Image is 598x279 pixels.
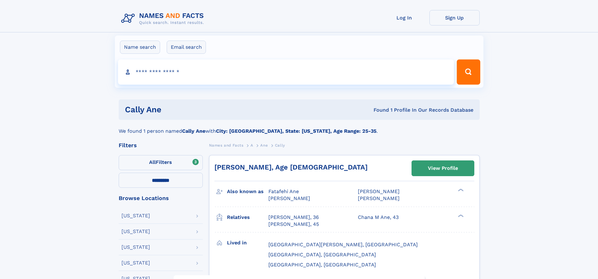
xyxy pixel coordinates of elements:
div: ❯ [456,214,464,218]
span: [PERSON_NAME] [268,195,310,201]
span: A [251,143,253,148]
a: View Profile [412,161,474,176]
div: Browse Locations [119,195,203,201]
h3: Relatives [227,212,268,223]
b: City: [GEOGRAPHIC_DATA], State: [US_STATE], Age Range: 25-35 [216,128,376,134]
b: Cally Ane [182,128,205,134]
a: [PERSON_NAME], 36 [268,214,319,221]
a: Ane [260,141,268,149]
div: [US_STATE] [121,229,150,234]
a: Log In [379,10,429,25]
div: ❯ [456,188,464,192]
div: Found 1 Profile In Our Records Database [267,107,473,114]
div: We found 1 person named with . [119,120,480,135]
a: [PERSON_NAME], 45 [268,221,319,228]
div: Filters [119,142,203,148]
a: A [251,141,253,149]
label: Email search [167,41,206,54]
a: Sign Up [429,10,480,25]
span: Ane [260,143,268,148]
span: [GEOGRAPHIC_DATA], [GEOGRAPHIC_DATA] [268,252,376,258]
span: Fatafehi Ane [268,188,299,194]
div: [US_STATE] [121,260,150,265]
span: All [149,159,156,165]
span: [GEOGRAPHIC_DATA], [GEOGRAPHIC_DATA] [268,262,376,268]
button: Search Button [457,59,480,85]
a: [PERSON_NAME], Age [DEMOGRAPHIC_DATA] [214,163,368,171]
h3: Lived in [227,237,268,248]
div: View Profile [428,161,458,176]
img: Logo Names and Facts [119,10,209,27]
h3: Also known as [227,186,268,197]
a: Chana M Ane, 43 [358,214,399,221]
h1: Cally Ane [125,106,267,114]
span: [PERSON_NAME] [358,188,400,194]
div: [US_STATE] [121,213,150,218]
span: [GEOGRAPHIC_DATA][PERSON_NAME], [GEOGRAPHIC_DATA] [268,242,418,248]
a: Names and Facts [209,141,244,149]
div: [US_STATE] [121,245,150,250]
span: Cally [275,143,285,148]
label: Filters [119,155,203,170]
span: [PERSON_NAME] [358,195,400,201]
label: Name search [120,41,160,54]
input: search input [118,59,454,85]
